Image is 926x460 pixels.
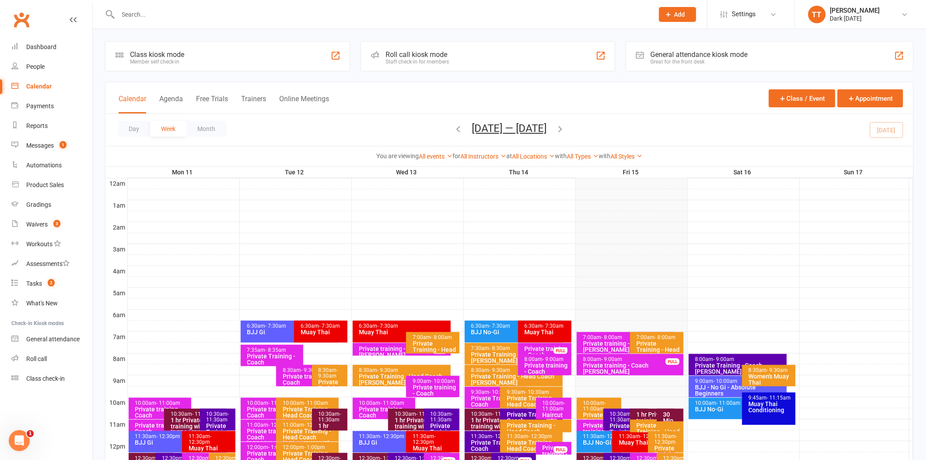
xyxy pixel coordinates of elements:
div: 10:30am [170,411,225,417]
div: 7:35am [247,347,302,353]
div: 11:30am [359,434,449,439]
div: 8:00am [524,357,570,362]
span: - 11:30am [207,411,229,423]
div: 7:30am [471,346,561,351]
div: Staff check-in for members [386,59,449,65]
th: 8am [105,353,127,364]
div: 10:30am [394,411,449,417]
div: Muay Thai [359,329,449,335]
div: [PERSON_NAME] [830,7,880,14]
div: Private training - Coach [PERSON_NAME] [583,362,682,375]
div: 8:30am [359,368,449,373]
div: 8:00am [583,357,682,362]
span: - 11:15am [767,395,791,401]
div: Reports [26,122,48,129]
div: Private training - Coach [PERSON_NAME] [282,373,337,392]
span: - 11:30am [610,411,633,423]
div: Private Training - Head Coach [PERSON_NAME] [636,422,682,447]
span: - 11:30am [431,411,453,423]
span: - 9:30am [319,367,338,379]
a: People [11,57,92,77]
span: - 8:30am [490,345,511,351]
div: Private training - Coach [PERSON_NAME] [583,422,620,447]
div: Private Training - Head Coach [PERSON_NAME] [506,439,561,458]
div: Private training - Coach [PERSON_NAME] [524,362,570,381]
div: Private training - Coach [PERSON_NAME] [359,406,414,425]
div: Payments [26,103,54,110]
div: Product Sales [26,181,64,188]
span: 1 [27,430,34,437]
div: Private training - Coach [PERSON_NAME] [583,340,673,353]
div: Private Training - Coach [PERSON_NAME] [206,423,234,447]
div: 6:30am [359,323,449,329]
span: - 7:30am [319,323,340,329]
div: 1 hr Private training with Coach [PERSON_NAME] [394,417,449,435]
th: 1am [105,200,127,211]
div: 11:00am [282,422,337,428]
div: 11:30am [654,434,682,445]
div: Class check-in [26,375,65,382]
div: 8:30am [318,368,346,379]
div: Class kiosk mode [130,50,184,59]
span: - 11:00am [157,400,181,406]
button: Week [150,121,186,137]
div: Private Training - Head Coach [PERSON_NAME] [583,412,620,436]
a: What's New [11,294,92,313]
div: 7:00am [412,335,458,340]
span: - 7:30am [543,323,564,329]
th: Thu 14 [463,167,575,178]
span: - 7:30am [490,323,511,329]
span: - 9:30am [490,367,511,373]
div: 7:00am [636,335,682,340]
button: Calendar [119,95,146,113]
div: BJJ No-Gi [471,329,561,335]
th: 9am [105,375,127,386]
span: - 9:00am [543,356,564,362]
a: Assessments [11,254,92,274]
span: - 12:30pm [528,433,552,439]
div: Roll call [26,355,47,362]
div: Calendar [26,83,52,90]
a: Product Sales [11,175,92,195]
div: 9:00am [695,379,786,384]
strong: with [599,152,610,159]
button: Class / Event [769,89,835,107]
div: Waivers [26,221,48,228]
div: Private training - Coach [PERSON_NAME] [247,406,302,425]
div: Private Training - Head Coach [PERSON_NAME] [412,340,458,365]
th: Mon 11 [127,167,239,178]
button: Trainers [241,95,266,113]
div: General attendance [26,336,80,343]
span: - 11:00am [381,400,405,406]
div: 10:30am [430,411,458,423]
div: 1 hr Private training with Coach [PERSON_NAME] [471,417,526,435]
div: Workouts [26,241,53,248]
button: Agenda [159,95,183,113]
th: Fri 15 [575,167,687,178]
div: 8:30am [748,368,794,373]
strong: at [506,152,512,159]
div: 8:00am [695,357,786,362]
div: 9:30am [506,389,561,395]
span: - 12:30pm [189,433,211,445]
th: 4am [105,265,127,276]
div: Private training - Coach [PERSON_NAME] [135,406,189,425]
button: Free Trials [196,95,228,113]
div: Dark [DATE] [830,14,880,22]
span: - 8:00am [602,334,623,340]
div: 11:30am [412,434,458,445]
a: Class kiosk mode [11,369,92,389]
span: - 8:00am [655,334,676,340]
div: 10:30am [471,411,526,417]
div: 11:30am [188,434,234,445]
a: Payments [11,96,92,116]
div: 10:00am [247,400,302,406]
div: Private Training - Coach [PERSON_NAME] [471,439,526,458]
a: All Styles [610,153,642,160]
span: Settings [732,4,756,24]
a: Gradings [11,195,92,215]
div: What's New [26,300,58,307]
span: - 11:00am [543,400,565,412]
th: Tue 12 [239,167,351,178]
span: 1 [60,141,67,149]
